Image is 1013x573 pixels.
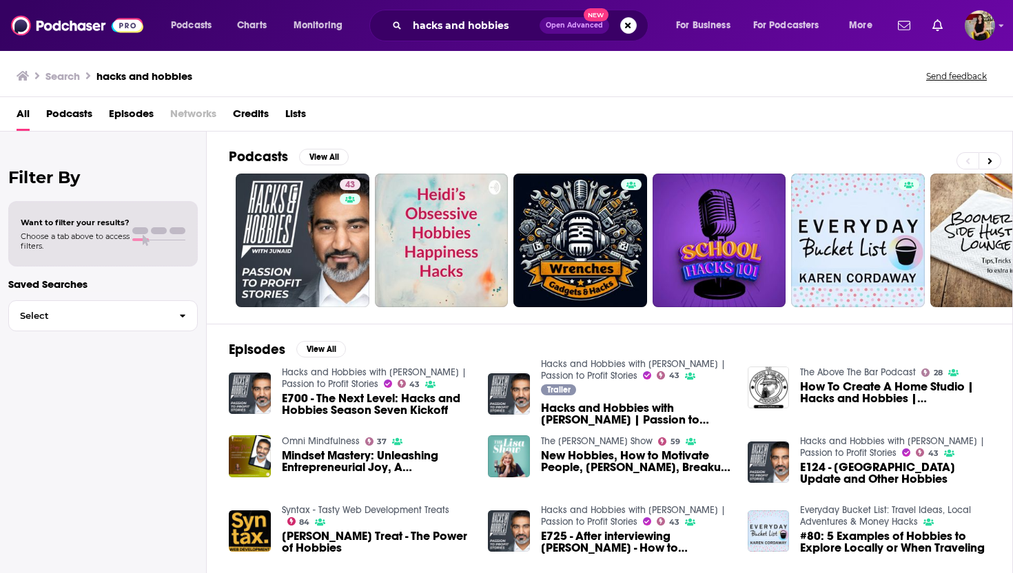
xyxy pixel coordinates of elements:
a: Hacks and Hobbies with Junaid Ahmed | Passion to Profit Stories (Trailer) [541,402,731,426]
span: For Podcasters [753,16,819,35]
a: PodcastsView All [229,148,349,165]
span: Open Advanced [546,22,603,29]
a: 43 [236,174,369,307]
span: How To Create A Home Studio | Hacks and Hobbies | [PERSON_NAME] [800,381,990,404]
h3: Search [45,70,80,83]
span: [PERSON_NAME] Treat - The Power of Hobbies [282,530,472,554]
a: Hacks and Hobbies with Junaid Ahmed | Passion to Profit Stories [541,358,726,382]
a: Show notifications dropdown [892,14,916,37]
img: Mindset Mastery: Unleashing Entrepreneurial Joy, A Conversation with Host of Hacks & Hobbies Podc... [229,435,271,477]
a: Hasty Treat - The Power of Hobbies [282,530,472,554]
button: Open AdvancedNew [540,17,609,34]
a: E124 - Alexandria Update and Other Hobbies [800,461,990,485]
button: Show profile menu [965,10,995,41]
a: Omni Mindfulness [282,435,360,447]
a: Syntax - Tasty Web Development Treats [282,504,449,516]
button: View All [296,341,346,357]
a: #80: 5 Examples of Hobbies to Explore Locally or When Traveling [800,530,990,554]
a: 43 [340,179,360,190]
a: Hacks and Hobbies with Junaid Ahmed | Passion to Profit Stories [541,504,726,528]
img: #80: 5 Examples of Hobbies to Explore Locally or When Traveling [748,510,790,552]
a: The Lisa Show [541,435,653,447]
a: Hacks and Hobbies with Junaid Ahmed | Passion to Profit Stories [282,366,467,390]
a: 43 [916,448,939,457]
span: E124 - [GEOGRAPHIC_DATA] Update and Other Hobbies [800,461,990,485]
span: Select [9,311,168,320]
button: open menu [161,14,229,37]
img: E124 - Alexandria Update and Other Hobbies [748,441,790,483]
span: Hacks and Hobbies with [PERSON_NAME] | Passion to Profit Stories (Trailer) [541,402,731,426]
a: Hacks and Hobbies with Junaid Ahmed | Passion to Profit Stories [800,435,985,459]
span: More [849,16,872,35]
a: New Hobbies, How to Motivate People, Hailey Smith, Breakup Bootcamp, Mini Book Club, Life Hacks [541,450,731,473]
a: 59 [658,437,680,446]
div: Search podcasts, credits, & more... [382,10,662,41]
h2: Filter By [8,167,198,187]
a: Podcasts [46,103,92,131]
img: Podchaser - Follow, Share and Rate Podcasts [11,12,143,39]
span: Charts [237,16,267,35]
input: Search podcasts, credits, & more... [407,14,540,37]
a: 43 [657,371,679,379]
img: How To Create A Home Studio | Hacks and Hobbies | Junaid Ahmed [748,366,790,408]
img: Hacks and Hobbies with Junaid Ahmed | Passion to Profit Stories (Trailer) [488,373,530,415]
a: EpisodesView All [229,341,346,358]
a: Hasty Treat - The Power of Hobbies [229,510,271,552]
span: Want to filter your results? [21,218,130,227]
button: View All [299,149,349,165]
h2: Episodes [229,341,285,358]
a: E725 - After interviewing Pat Flynn - How to Transform Learning into Leadership: Turning Hobbies ... [541,530,731,554]
span: 43 [409,382,420,388]
button: Send feedback [922,70,991,82]
h2: Podcasts [229,148,288,165]
a: How To Create A Home Studio | Hacks and Hobbies | Junaid Ahmed [800,381,990,404]
span: 37 [377,439,387,445]
span: 84 [299,519,309,525]
span: New [584,8,608,21]
span: 43 [669,373,679,379]
span: Networks [170,103,216,131]
span: Logged in as cassey [965,10,995,41]
a: E725 - After interviewing Pat Flynn - How to Transform Learning into Leadership: Turning Hobbies ... [488,510,530,552]
a: Credits [233,103,269,131]
a: E700 - The Next Level: Hacks and Hobbies Season Seven Kickoff [229,373,271,415]
a: Everyday Bucket List: Travel Ideas, Local Adventures & Money Hacks [800,504,971,528]
a: Show notifications dropdown [927,14,948,37]
img: New Hobbies, How to Motivate People, Hailey Smith, Breakup Bootcamp, Mini Book Club, Life Hacks [488,435,530,477]
a: All [17,103,30,131]
a: Lists [285,103,306,131]
span: 43 [669,519,679,525]
button: open menu [666,14,748,37]
a: Mindset Mastery: Unleashing Entrepreneurial Joy, A Conversation with Host of Hacks & Hobbies Podc... [282,450,472,473]
span: Choose a tab above to access filters. [21,231,130,251]
span: E725 - After interviewing [PERSON_NAME] - How to Transform Learning into Leadership: Turning Hobb... [541,530,731,554]
a: E700 - The Next Level: Hacks and Hobbies Season Seven Kickoff [282,393,472,416]
p: Saved Searches [8,278,198,291]
a: The Above The Bar Podcast [800,366,916,378]
span: Podcasts [171,16,212,35]
button: open menu [284,14,360,37]
span: 43 [928,450,939,457]
span: 28 [934,370,943,376]
span: Monitoring [294,16,342,35]
span: 43 [345,178,355,192]
button: open menu [744,14,839,37]
a: Episodes [109,103,154,131]
span: For Business [676,16,730,35]
button: open menu [839,14,890,37]
span: 59 [671,439,680,445]
a: 43 [398,379,420,388]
